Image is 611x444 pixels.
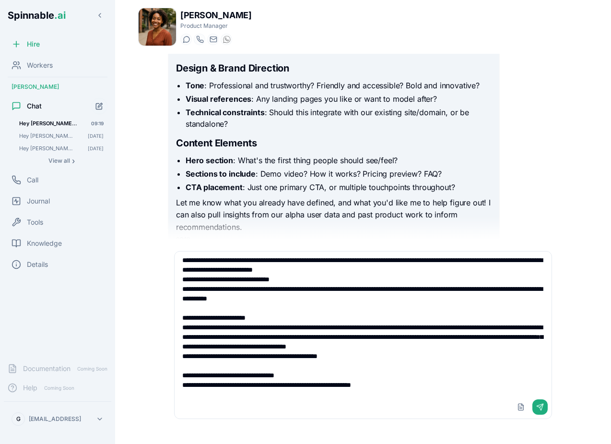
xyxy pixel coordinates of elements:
[19,132,74,139] span: Hey Taylor! Can you read this image? It's a brainstorming session on a whiteboard where we are i...
[221,34,232,45] button: WhatsApp
[29,415,81,423] p: [EMAIL_ADDRESS]
[19,120,78,127] span: Hey Taylor. I want to design a new landing page for our product. The main goal is to convert into...
[23,383,37,393] span: Help
[186,182,243,192] strong: CTA placement
[8,409,107,429] button: G[EMAIL_ADDRESS]
[186,107,492,130] li: : Should this integrate with our existing site/domain, or be standalone?
[15,155,107,167] button: Show all conversations
[19,145,74,152] span: Hey Taylor I want to work on a new product feature. Basically the goal is for our system to sto...
[186,168,492,180] li: : Demo video? How it works? Pricing preview? FAQ?
[186,80,492,91] li: : Professional and trustworthy? Friendly and accessible? Bold and innovative?
[180,22,251,30] p: Product Manager
[27,217,43,227] span: Tools
[186,181,492,193] li: : Just one primary CTA, or multiple touchpoints throughout?
[176,61,492,75] h2: Design & Brand Direction
[88,132,104,139] span: [DATE]
[180,9,251,22] h1: [PERSON_NAME]
[27,39,40,49] span: Hire
[8,10,66,21] span: Spinnable
[180,34,192,45] button: Start a chat with Taylor Mitchell
[207,34,219,45] button: Send email to taylor.mitchell@getspinnable.ai
[4,79,111,95] div: [PERSON_NAME]
[16,415,21,423] span: G
[176,236,492,243] div: 09:18
[23,364,70,373] span: Documentation
[88,145,104,152] span: [DATE]
[48,157,70,165] span: View all
[139,8,176,46] img: Taylor Mitchell
[186,93,492,105] li: : Any landing pages you like or want to model after?
[27,60,53,70] span: Workers
[186,94,251,104] strong: Visual references
[194,34,205,45] button: Start a call with Taylor Mitchell
[27,101,42,111] span: Chat
[27,260,48,269] span: Details
[186,81,204,90] strong: Tone
[91,120,104,127] span: 09:19
[186,156,233,165] strong: Hero section
[91,98,107,114] button: Start new chat
[223,36,231,43] img: WhatsApp
[41,384,77,393] span: Coming Soon
[27,239,62,248] span: Knowledge
[27,175,38,185] span: Call
[74,364,110,373] span: Coming Soon
[176,136,492,150] h2: Content Elements
[186,169,256,179] strong: Sections to include
[176,197,492,234] p: Let me know what you already have defined, and what you'd like me to help figure out! I can also ...
[186,108,265,117] strong: Technical constraints
[186,155,492,166] li: : What's the first thing people should see/feel?
[27,196,50,206] span: Journal
[54,10,66,21] span: .ai
[72,157,75,165] span: ›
